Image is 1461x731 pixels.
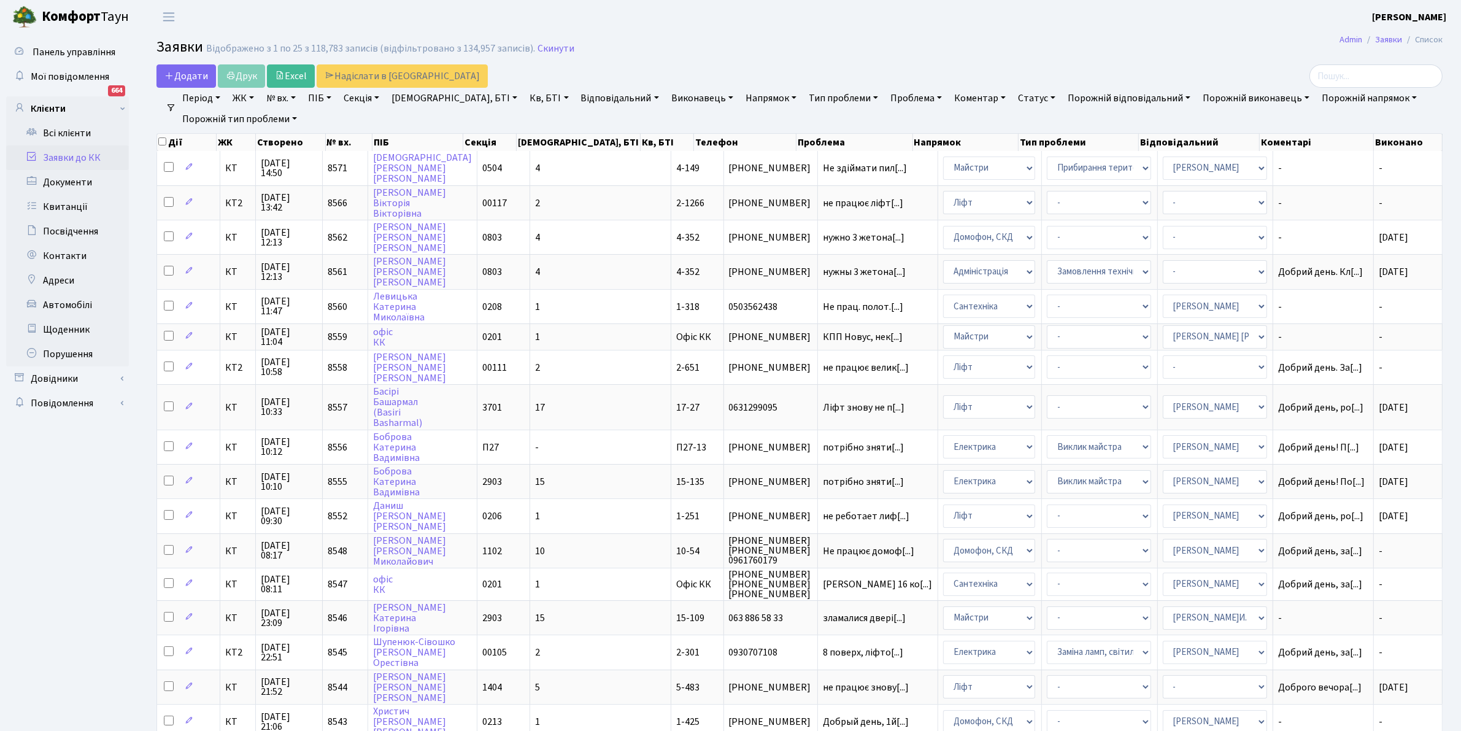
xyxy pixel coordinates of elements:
li: Список [1402,33,1443,47]
a: Автомобілі [6,293,129,317]
span: [PHONE_NUMBER] [729,443,813,452]
a: Напрямок [741,88,801,109]
span: [DATE] 10:10 [261,472,317,492]
input: Пошук... [1309,64,1443,88]
a: Порожній тип проблеми [177,109,302,130]
span: 2903 [482,611,502,625]
span: 0803 [482,265,502,279]
span: - [1278,233,1368,242]
span: Заявки [156,36,203,58]
a: Контакти [6,244,129,268]
span: [DATE] 08:17 [261,541,317,560]
span: 0504 [482,161,502,175]
a: Порожній напрямок [1317,88,1422,109]
span: - [1379,161,1382,175]
span: 0803 [482,231,502,244]
span: [PHONE_NUMBER] [PHONE_NUMBER] 0961760179 [729,536,813,565]
a: [PERSON_NAME] [1372,10,1446,25]
span: 1404 [482,681,502,694]
a: Порожній відповідальний [1063,88,1195,109]
span: - [1379,715,1382,729]
span: Добрий день, за[...] [1278,646,1362,659]
span: [PHONE_NUMBER] [729,233,813,242]
span: 00117 [482,196,507,210]
a: [PERSON_NAME][PERSON_NAME][PERSON_NAME] [373,670,446,705]
span: 00105 [482,646,507,659]
a: Даниш[PERSON_NAME][PERSON_NAME] [373,499,446,533]
th: Тип проблеми [1019,134,1138,151]
a: Період [177,88,225,109]
span: - [1278,302,1368,312]
a: ЖК [228,88,259,109]
span: 15-109 [676,611,704,625]
span: 8543 [328,715,347,729]
span: КТ [225,546,250,556]
th: Дії [157,134,217,151]
span: Не прац. полот.[...] [823,300,903,314]
span: 0201 [482,578,502,591]
span: Ліфт знову не п[...] [823,401,904,414]
span: 1 [535,715,540,729]
span: [PHONE_NUMBER] [729,332,813,342]
span: [DATE] 22:51 [261,643,317,662]
span: 15 [535,475,545,489]
span: 17-27 [676,401,700,414]
a: Додати [156,64,216,88]
span: Доброго вечора[...] [1278,681,1362,694]
a: Секція [339,88,384,109]
a: Порожній виконавець [1198,88,1314,109]
th: Телефон [694,134,796,151]
th: ПІБ [372,134,463,151]
span: не працює знову[...] [823,681,909,694]
span: [PHONE_NUMBER] [729,163,813,173]
span: Добрий день, ро[...] [1278,509,1363,523]
a: [PERSON_NAME]КатеринаІгорівна [373,601,446,635]
span: 8562 [328,231,347,244]
span: - [1278,613,1368,623]
a: [PERSON_NAME][PERSON_NAME][PERSON_NAME] [373,350,446,385]
span: 4 [535,231,540,244]
span: 1-425 [676,715,700,729]
span: [DATE] 12:13 [261,228,317,247]
a: ПІБ [303,88,336,109]
a: Скинути [538,43,574,55]
span: Добрий день, за[...] [1278,544,1362,558]
span: 2-651 [676,361,700,374]
a: Тип проблеми [804,88,883,109]
span: - [1278,198,1368,208]
span: [PHONE_NUMBER] [729,717,813,727]
button: Переключити навігацію [153,7,184,27]
span: КТ [225,443,250,452]
span: Офіс КК [676,330,711,344]
span: [PHONE_NUMBER] [729,683,813,692]
a: Відповідальний [576,88,664,109]
span: КТ [225,302,250,312]
span: Добрий день, за[...] [1278,578,1362,591]
a: Квитанції [6,195,129,219]
span: [DATE] 23:09 [261,608,317,628]
a: Повідомлення [6,391,129,416]
span: Мої повідомлення [31,70,109,83]
span: 8556 [328,441,347,454]
span: КТ [225,163,250,173]
span: - [1379,330,1382,344]
span: [DATE] [1379,475,1408,489]
span: КТ2 [225,363,250,373]
span: [DATE] 14:50 [261,158,317,178]
span: КТ [225,683,250,692]
span: 0503562438 [729,302,813,312]
span: КТ [225,233,250,242]
span: Панель управління [33,45,115,59]
a: офісКК [373,573,393,597]
span: [DATE] 10:33 [261,397,317,417]
span: Таун [42,7,129,28]
a: БоброваКатеринаВадимівна [373,430,420,465]
a: Коментар [949,88,1011,109]
span: - [535,441,539,454]
span: - [1379,646,1382,659]
span: 1 [535,300,540,314]
span: Не здіймати пил[...] [823,161,907,175]
span: потрібно зняти[...] [823,475,904,489]
span: 8560 [328,300,347,314]
span: 1 [535,578,540,591]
